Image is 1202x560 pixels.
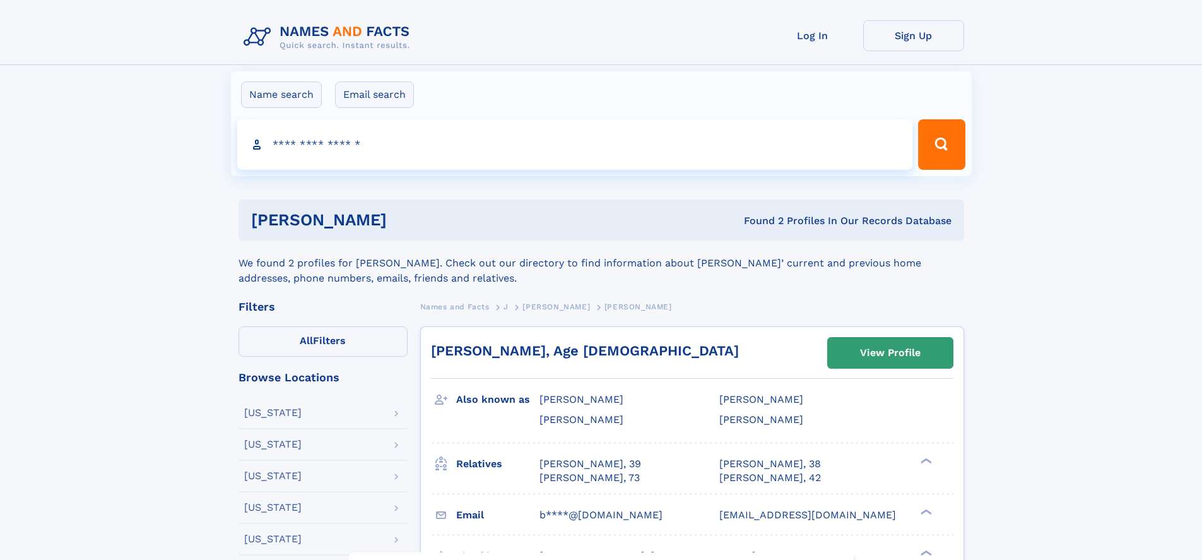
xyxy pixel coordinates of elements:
[239,326,408,357] label: Filters
[456,504,539,526] h3: Email
[719,414,803,426] span: [PERSON_NAME]
[239,372,408,383] div: Browse Locations
[719,509,896,521] span: [EMAIL_ADDRESS][DOMAIN_NAME]
[828,338,953,368] a: View Profile
[917,508,933,516] div: ❯
[244,439,302,450] div: [US_STATE]
[239,301,408,313] div: Filters
[335,81,414,108] label: Email search
[539,393,623,405] span: [PERSON_NAME]
[241,81,322,108] label: Name search
[431,343,739,359] a: [PERSON_NAME], Age [DEMOGRAPHIC_DATA]
[239,241,964,286] div: We found 2 profiles for [PERSON_NAME]. Check out our directory to find information about [PERSON_...
[504,299,509,314] a: J
[239,20,420,54] img: Logo Names and Facts
[539,457,641,471] a: [PERSON_NAME], 39
[719,471,821,485] a: [PERSON_NAME], 42
[244,534,302,544] div: [US_STATE]
[237,119,913,170] input: search input
[244,471,302,481] div: [US_STATE]
[863,20,964,51] a: Sign Up
[522,299,590,314] a: [PERSON_NAME]
[719,457,821,471] a: [PERSON_NAME], 38
[244,408,302,418] div: [US_STATE]
[456,389,539,410] h3: Also known as
[522,302,590,311] span: [PERSON_NAME]
[719,393,803,405] span: [PERSON_NAME]
[244,503,302,513] div: [US_STATE]
[420,299,490,314] a: Names and Facts
[539,414,623,426] span: [PERSON_NAME]
[762,20,863,51] a: Log In
[504,302,509,311] span: J
[917,549,933,557] div: ❯
[251,212,565,228] h1: [PERSON_NAME]
[565,214,952,228] div: Found 2 Profiles In Our Records Database
[604,302,672,311] span: [PERSON_NAME]
[860,338,921,367] div: View Profile
[300,335,313,347] span: All
[917,456,933,465] div: ❯
[539,471,640,485] a: [PERSON_NAME], 73
[456,453,539,475] h3: Relatives
[918,119,965,170] button: Search Button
